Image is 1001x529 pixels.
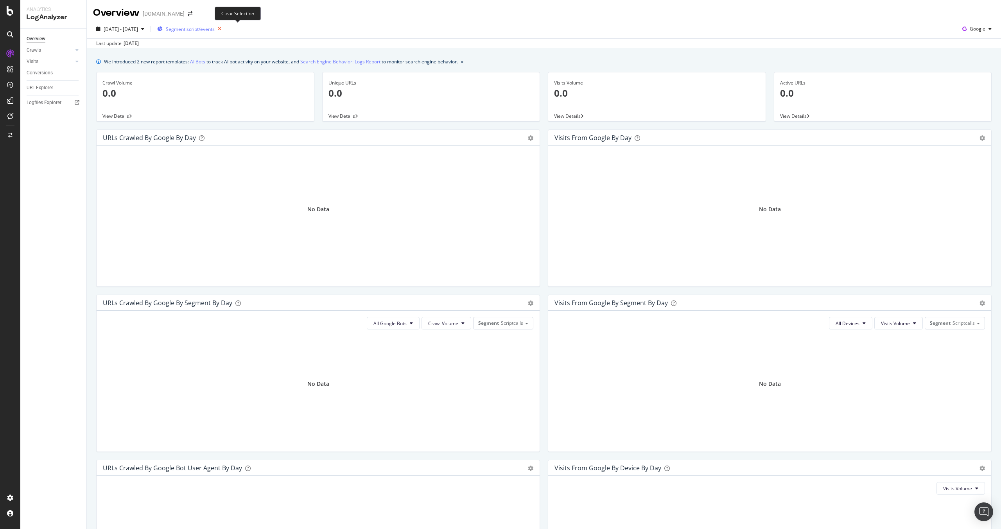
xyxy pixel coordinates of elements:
button: Visits Volume [874,317,923,329]
span: All Google Bots [373,320,407,327]
button: Crawl Volume [422,317,471,329]
div: gear [979,300,985,306]
div: Crawl Volume [102,79,308,86]
div: gear [528,135,533,141]
div: gear [528,300,533,306]
div: Last update [96,40,139,47]
a: Overview [27,35,81,43]
span: View Details [780,113,807,119]
span: Visits Volume [881,320,910,327]
div: Crawls [27,46,41,54]
button: close banner [459,56,465,67]
div: Visits from Google By Segment By Day [554,299,668,307]
div: Logfiles Explorer [27,99,61,107]
div: Visits from Google by day [554,134,631,142]
button: Segment:script/events [154,23,224,35]
a: Visits [27,58,73,66]
span: Visits Volume [943,485,972,492]
a: AI Bots [190,58,205,66]
div: info banner [96,58,992,66]
div: URLs Crawled by Google bot User Agent By Day [103,464,242,472]
div: Unique URLs [328,79,534,86]
div: Visits [27,58,38,66]
button: Google [959,23,995,35]
span: Segment: script/events [166,26,215,32]
span: Segment [930,320,951,326]
span: Google [970,25,985,32]
p: 0.0 [780,86,986,100]
span: Scriptcalls [953,320,975,326]
div: No Data [759,205,781,213]
div: No Data [759,380,781,388]
div: Clear Selection [215,7,261,20]
a: Conversions [27,69,81,77]
button: All Devices [829,317,872,329]
div: gear [979,135,985,141]
span: [DATE] - [DATE] [104,26,138,32]
div: Active URLs [780,79,986,86]
div: We introduced 2 new report templates: to track AI bot activity on your website, and to monitor se... [104,58,458,66]
span: View Details [102,113,129,119]
button: All Google Bots [367,317,420,329]
a: Search Engine Behavior: Logs Report [300,58,380,66]
span: Scriptcalls [501,320,523,326]
div: URL Explorer [27,84,53,92]
div: URLs Crawled by Google By Segment By Day [103,299,232,307]
div: Visits From Google By Device By Day [554,464,661,472]
div: arrow-right-arrow-left [188,11,192,16]
button: [DATE] - [DATE] [93,23,147,35]
button: Visits Volume [936,482,985,495]
span: Crawl Volume [428,320,458,327]
div: No Data [307,205,329,213]
div: gear [979,466,985,471]
div: Overview [27,35,45,43]
p: 0.0 [328,86,534,100]
div: [DOMAIN_NAME] [143,10,185,18]
div: No Data [307,380,329,388]
div: Overview [93,6,140,20]
div: Visits Volume [554,79,760,86]
a: Logfiles Explorer [27,99,81,107]
div: Open Intercom Messenger [974,502,993,521]
span: View Details [328,113,355,119]
a: Crawls [27,46,73,54]
p: 0.0 [102,86,308,100]
span: Segment [478,320,499,326]
p: 0.0 [554,86,760,100]
div: LogAnalyzer [27,13,80,22]
div: gear [528,466,533,471]
span: All Devices [836,320,859,327]
div: Conversions [27,69,53,77]
div: URLs Crawled by Google by day [103,134,196,142]
span: View Details [554,113,581,119]
div: Analytics [27,6,80,13]
a: URL Explorer [27,84,81,92]
div: [DATE] [124,40,139,47]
